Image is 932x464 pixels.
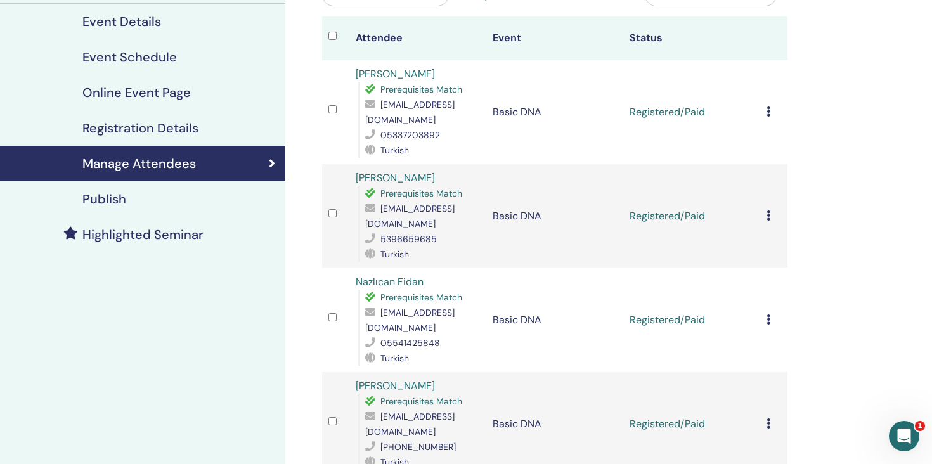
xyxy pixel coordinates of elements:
[82,156,196,171] h4: Manage Attendees
[82,14,161,29] h4: Event Details
[380,84,462,95] span: Prerequisites Match
[889,421,919,451] iframe: Intercom live chat
[380,292,462,303] span: Prerequisites Match
[486,16,623,60] th: Event
[623,16,760,60] th: Status
[915,421,925,431] span: 1
[380,248,409,260] span: Turkish
[380,188,462,199] span: Prerequisites Match
[349,16,486,60] th: Attendee
[486,268,623,372] td: Basic DNA
[380,441,456,453] span: [PHONE_NUMBER]
[380,337,440,349] span: 05541425848
[82,120,198,136] h4: Registration Details
[365,411,455,437] span: [EMAIL_ADDRESS][DOMAIN_NAME]
[380,145,409,156] span: Turkish
[356,171,435,184] a: [PERSON_NAME]
[356,275,424,288] a: Nazlıcan Fidan
[365,203,455,229] span: [EMAIL_ADDRESS][DOMAIN_NAME]
[380,233,437,245] span: 5396659685
[82,49,177,65] h4: Event Schedule
[365,99,455,126] span: [EMAIL_ADDRESS][DOMAIN_NAME]
[82,85,191,100] h4: Online Event Page
[365,307,455,333] span: [EMAIL_ADDRESS][DOMAIN_NAME]
[380,129,440,141] span: 05337203892
[486,60,623,164] td: Basic DNA
[82,227,204,242] h4: Highlighted Seminar
[380,396,462,407] span: Prerequisites Match
[356,379,435,392] a: [PERSON_NAME]
[380,352,409,364] span: Turkish
[82,191,126,207] h4: Publish
[356,67,435,81] a: [PERSON_NAME]
[486,164,623,268] td: Basic DNA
